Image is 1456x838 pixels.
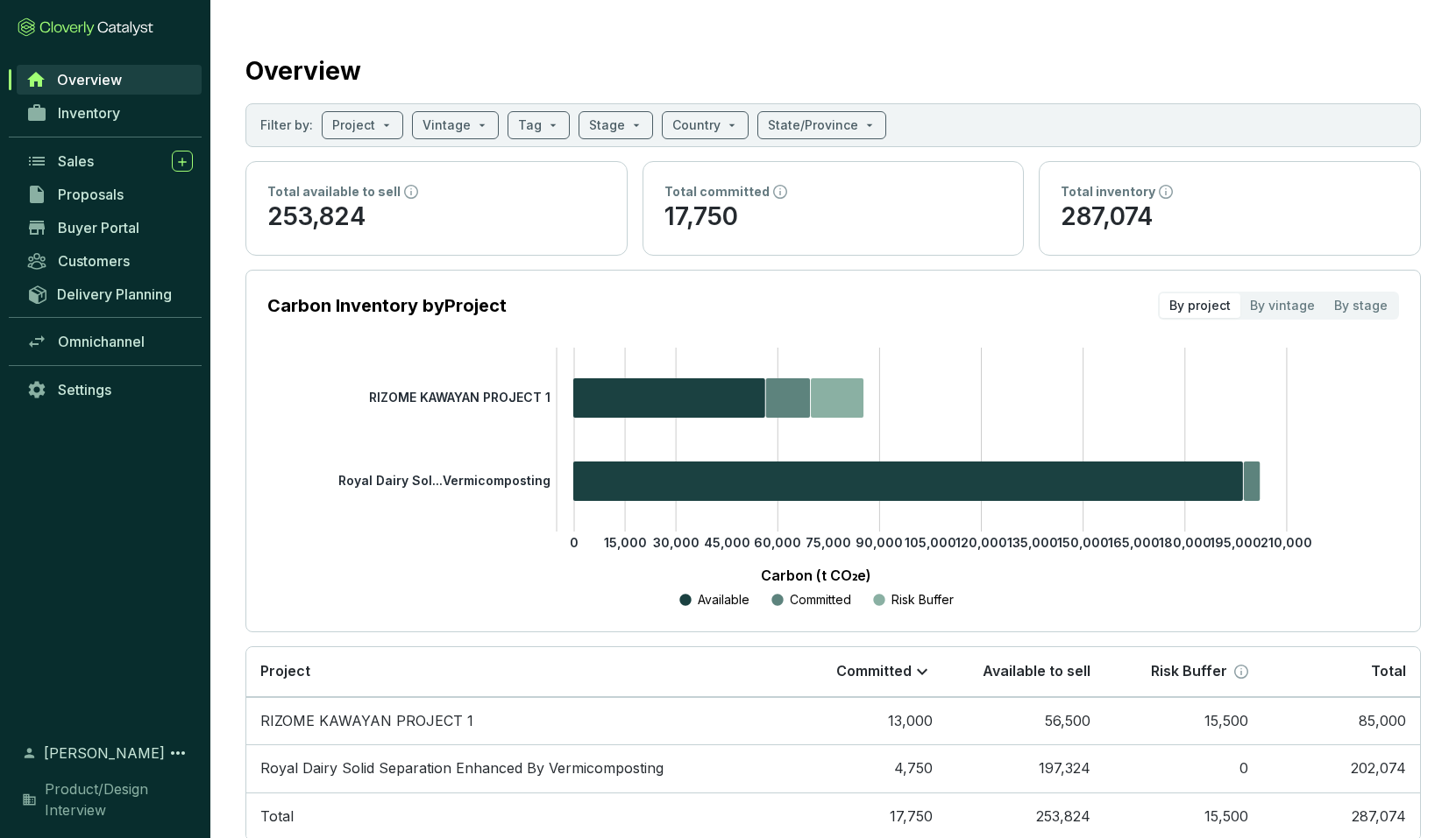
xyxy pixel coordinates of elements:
[18,180,202,209] a: Proposals
[18,327,202,356] a: Omnichannel
[664,183,770,201] p: Total committed
[653,535,700,550] tspan: 30,000
[246,744,789,792] td: Royal Dairy Solid Separation Enhanced By Vermicomposting
[18,98,202,128] a: Inventory
[856,535,903,550] tspan: 90,000
[260,116,313,134] p: Filter by:
[836,662,912,681] p: Committed
[18,213,202,243] a: Buyer Portal
[1160,293,1240,318] div: By project
[789,744,947,792] td: 4,750
[18,146,202,176] a: Sales
[905,535,956,550] tspan: 105,000
[754,535,801,550] tspan: 60,000
[698,591,749,609] p: Available
[1210,535,1261,550] tspan: 195,000
[18,279,202,308] a: Delivery Planning
[1159,535,1211,550] tspan: 180,000
[246,647,789,697] th: Project
[58,333,145,350] span: Omnichannel
[267,201,606,234] p: 253,824
[58,219,139,236] span: Buyer Portal
[1240,293,1325,318] div: By vintage
[44,743,165,764] span: [PERSON_NAME]
[58,186,124,203] span: Proposals
[58,104,120,122] span: Inventory
[604,535,647,550] tspan: 15,000
[1061,183,1155,201] p: Total inventory
[1108,535,1160,550] tspan: 165,000
[1057,535,1109,550] tspan: 150,000
[267,293,507,318] p: Carbon Inventory by Project
[947,744,1104,792] td: 197,324
[704,535,750,550] tspan: 45,000
[18,375,202,405] a: Settings
[58,252,130,270] span: Customers
[18,246,202,276] a: Customers
[338,473,550,488] tspan: Royal Dairy Sol...Vermicomposting
[806,535,851,550] tspan: 75,000
[1325,293,1397,318] div: By stage
[1151,662,1227,681] p: Risk Buffer
[1104,744,1262,792] td: 0
[790,591,851,609] p: Committed
[570,535,579,550] tspan: 0
[267,183,401,201] p: Total available to sell
[1104,697,1262,745] td: 15,500
[57,71,122,88] span: Overview
[1158,292,1399,320] div: segmented control
[1262,697,1420,745] td: 85,000
[369,390,550,405] tspan: RIZOME KAWAYAN PROJECT 1
[947,647,1104,697] th: Available to sell
[955,535,1007,550] tspan: 120,000
[1262,647,1420,697] th: Total
[294,565,1338,586] p: Carbon (t CO₂e)
[789,697,947,745] td: 13,000
[58,152,94,170] span: Sales
[947,697,1104,745] td: 56,500
[45,778,193,820] span: Product/Design Interview
[57,285,172,303] span: Delivery Planning
[891,591,954,609] p: Risk Buffer
[1261,535,1312,550] tspan: 210,000
[245,53,361,89] h2: Overview
[246,697,789,745] td: RIZOME KAWAYAN PROJECT 1
[17,65,202,95] a: Overview
[58,381,111,398] span: Settings
[1061,201,1399,234] p: 287,074
[664,201,1003,234] p: 17,750
[1007,535,1058,550] tspan: 135,000
[1262,744,1420,792] td: 202,074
